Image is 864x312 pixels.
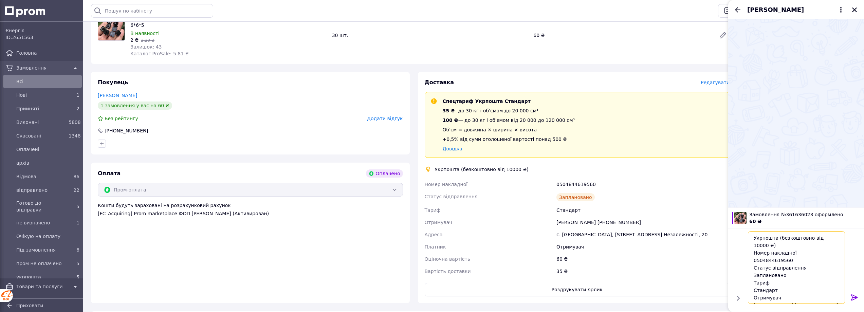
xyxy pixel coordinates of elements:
[16,132,66,139] span: Скасовані
[748,231,845,304] textarea: Укрпошта (безкоштовно від 10000 ₴) Номер накладної 0504844619560 Статус відправлення Заплановано ...
[16,119,66,126] span: Виконані
[73,174,79,179] span: 86
[734,294,742,302] button: Показати кнопки
[98,202,403,217] div: Кошти будуть зараховані на розрахунковий рахунок
[16,50,79,56] span: Головна
[16,65,69,71] span: Замовлення
[105,116,138,121] span: Без рейтингу
[76,261,79,266] span: 5
[98,79,128,86] span: Покупець
[718,4,749,18] button: Чат
[443,117,458,123] span: 100 ₴
[16,173,66,180] span: Відмова
[443,136,575,143] div: +0,5% від суми оголошеної вартості понад 500 ₴
[16,187,66,194] span: відправлено
[443,107,575,114] div: - до 30 кг і об'ємом до 20 000 см³
[425,220,452,225] span: Отримувач
[16,233,79,240] span: Очікую на оплату
[749,211,860,218] span: Замовлення №361636023 оформлено
[16,92,66,98] span: Нові
[91,4,213,18] input: Пошук по кабінету
[16,260,66,267] span: пром не оплачено
[16,298,79,305] span: [DEMOGRAPHIC_DATA]
[73,187,79,193] span: 22
[425,232,443,237] span: Адреса
[16,303,43,308] span: Приховати
[76,274,79,280] span: 5
[69,120,81,125] span: 5808
[16,105,66,112] span: Прийняті
[98,210,403,217] div: [FC_Acquiring] Prom marketplace ФОП [PERSON_NAME] (Активирован)
[76,92,79,98] span: 1
[734,6,742,14] button: Назад
[850,6,859,14] button: Закрити
[5,35,33,40] span: ID: 2651563
[76,247,79,253] span: 6
[443,98,531,104] span: Спецтариф Укрпошта Стандарт
[98,170,121,177] span: Оплата
[104,127,149,134] div: [PHONE_NUMBER]
[141,38,154,43] span: 2,20 ₴
[16,283,69,290] span: Товари та послуги
[16,200,66,213] span: Готово до відправки
[425,207,441,213] span: Тариф
[76,220,79,225] span: 1
[443,146,462,151] a: Довідка
[443,108,455,113] span: 35 ₴
[367,116,403,121] span: Додати відгук
[366,169,403,178] div: Оплачено
[130,44,162,50] span: Залишок: 43
[16,246,66,253] span: Під замовлення
[425,182,468,187] span: Номер накладної
[130,51,189,56] span: Каталог ProSale: 5.81 ₴
[16,78,79,85] span: Всi
[16,160,79,166] span: архів
[425,194,478,199] span: Статус відправлення
[5,27,79,34] span: Єнергія
[130,31,160,36] span: В наявності
[425,79,454,86] span: Доставка
[443,126,575,133] div: Об'єм = довжина × ширина × висота
[716,29,730,42] a: Редагувати
[747,5,804,14] span: [PERSON_NAME]
[98,14,125,40] img: Кнопка тактова 12X12X5H
[425,269,471,274] span: Вартість доставки
[425,244,446,250] span: Платник
[69,133,81,139] span: 1348
[433,166,530,173] div: Укрпошта (безкоштовно від 10000 ₴)
[443,117,575,124] div: — до 30 кг і об'ємом від 20 000 до 120 000 см³
[425,283,730,296] button: Роздрукувати ярлик
[98,93,137,98] a: [PERSON_NAME]
[76,106,79,111] span: 2
[555,204,731,216] div: Стандарт
[130,37,139,43] span: 2 ₴
[555,253,731,265] div: 60 ₴
[747,5,845,14] button: [PERSON_NAME]
[734,212,747,224] img: 4456189686_w100_h100_knopka-taktovaya-12125h.jpg
[76,204,79,209] span: 5
[555,178,731,190] div: 0504844619560
[555,265,731,277] div: 35 ₴
[531,31,713,40] div: 60 ₴
[555,216,731,228] div: [PERSON_NAME] [PHONE_NUMBER]
[425,256,470,262] span: Оціночна вартість
[16,219,66,226] span: не визначено
[98,102,172,110] div: 1 замовлення у вас на 60 ₴
[556,193,595,201] div: Заплановано
[749,219,761,224] span: 60 ₴
[701,80,730,85] span: Редагувати
[555,228,731,241] div: с. [GEOGRAPHIC_DATA], [STREET_ADDRESS] Незалежності, 20
[329,31,531,40] div: 30 шт.
[16,274,66,280] span: укрпошта
[555,241,731,253] div: Отримувач
[16,146,79,153] span: Оплачені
